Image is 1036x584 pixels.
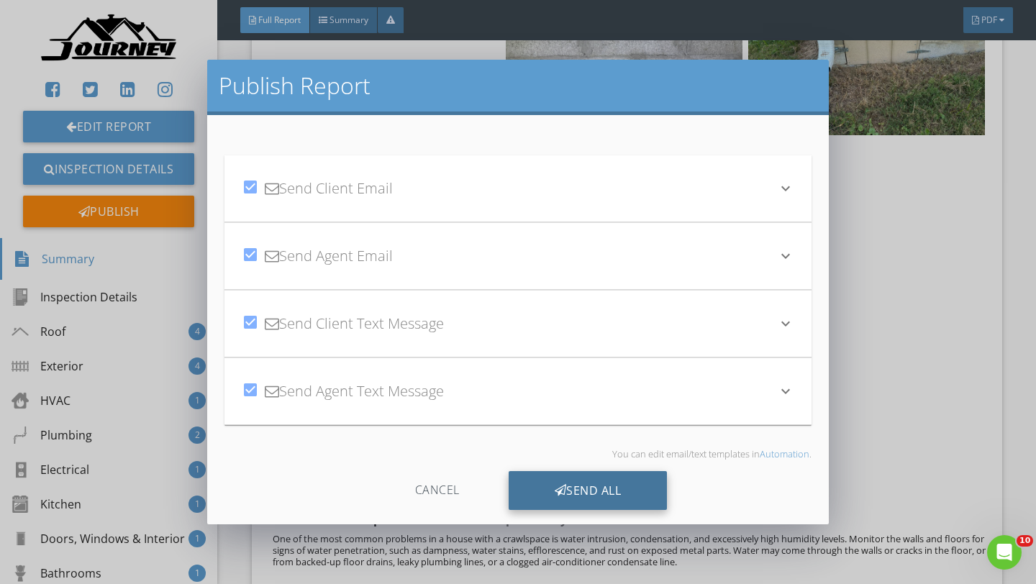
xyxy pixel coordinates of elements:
[219,71,817,100] h2: Publish Report
[987,535,1022,570] iframe: Intercom live chat
[242,367,777,416] div: Send Agent Text Message
[777,180,794,197] i: keyboard_arrow_down
[1017,535,1033,547] span: 10
[242,164,777,213] div: Send Client Email
[369,471,506,510] div: Cancel
[509,471,668,510] div: Send All
[760,447,809,460] a: Automation
[242,299,777,348] div: Send Client Text Message
[242,232,777,280] div: Send Agent Email
[777,383,794,400] i: keyboard_arrow_down
[224,448,812,460] p: You can edit email/text templates in .
[777,247,794,265] i: keyboard_arrow_down
[777,315,794,332] i: keyboard_arrow_down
